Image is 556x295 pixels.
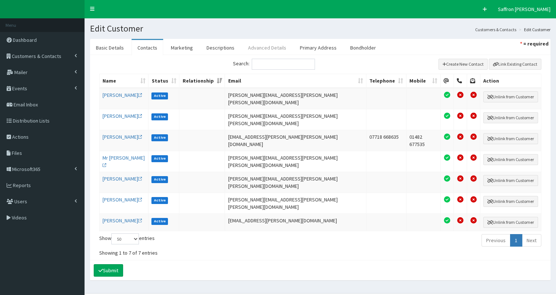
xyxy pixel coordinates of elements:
span: Mailer [14,69,28,76]
a: Marketing [165,40,199,55]
label: Active [151,113,168,120]
th: Telephone Permission [454,74,467,88]
a: Bondholder [344,40,382,55]
label: Active [151,134,168,141]
td: [PERSON_NAME][EMAIL_ADDRESS][PERSON_NAME][PERSON_NAME][DOMAIN_NAME] [225,151,366,172]
th: Email: activate to sort column ascending [225,74,366,88]
strong: = required [523,40,549,47]
th: Post Permission [467,74,480,88]
input: Search: [252,59,315,70]
button: Unlink from Customer [483,196,538,207]
button: Unlink from Customer [483,175,538,186]
button: Create New Contact [438,59,488,70]
label: Search: [233,59,315,70]
a: [PERSON_NAME] [103,196,142,203]
label: Active [151,176,168,183]
select: Showentries [111,233,139,244]
a: Basic Details [90,40,130,55]
a: [PERSON_NAME] [103,134,142,140]
span: Distribution Lists [13,117,50,124]
label: Active [151,197,168,204]
span: Saffron [PERSON_NAME] [498,6,550,12]
span: Reports [13,182,31,189]
span: Microsoft365 [12,166,40,172]
span: Customers & Contacts [12,53,61,59]
label: Active [151,218,168,225]
th: Name: activate to sort column ascending [100,74,148,88]
a: [PERSON_NAME] [103,217,142,224]
td: [PERSON_NAME][EMAIL_ADDRESS][PERSON_NAME][PERSON_NAME][DOMAIN_NAME] [225,88,366,109]
li: Edit Customer [517,26,550,33]
label: Active [151,155,168,162]
a: Advanced Details [242,40,292,55]
a: Customers & Contacts [475,26,516,33]
td: 07718 668635 [366,130,406,151]
div: Showing 1 to 7 of 7 entries [99,246,239,256]
th: Telephone: activate to sort column ascending [366,74,406,88]
a: Primary Address [294,40,342,55]
td: [PERSON_NAME][EMAIL_ADDRESS][PERSON_NAME][PERSON_NAME][DOMAIN_NAME] [225,193,366,214]
a: Contacts [132,40,163,55]
td: [EMAIL_ADDRESS][PERSON_NAME][DOMAIN_NAME] [225,214,366,231]
span: Files [12,150,22,156]
td: 01482 677535 [406,130,441,151]
th: Relationship: activate to sort column ascending [179,74,225,88]
span: Dashboard [13,37,37,43]
th: Mobile: activate to sort column ascending [406,74,441,88]
label: Active [151,92,168,99]
th: Action [480,74,541,88]
h1: Edit Customer [90,24,550,33]
span: Users [14,198,27,205]
button: Submit [94,264,123,277]
button: Unlink from Customer [483,133,538,144]
a: 1 [510,234,522,247]
td: [EMAIL_ADDRESS][PERSON_NAME][PERSON_NAME][DOMAIN_NAME] [225,130,366,151]
button: Unlink from Customer [483,91,538,102]
th: Status: activate to sort column ascending [148,74,179,88]
th: Email Permission [441,74,454,88]
a: [PERSON_NAME] [103,92,142,98]
button: Link Existing Contact [489,59,541,70]
td: [PERSON_NAME][EMAIL_ADDRESS][PERSON_NAME][PERSON_NAME][DOMAIN_NAME] [225,172,366,193]
button: Unlink from Customer [483,154,538,165]
a: Mr [PERSON_NAME] [103,154,145,168]
a: [PERSON_NAME] [103,175,142,182]
a: Next [522,234,541,247]
button: Unlink from Customer [483,112,538,123]
a: [PERSON_NAME] [103,113,142,119]
button: Unlink from Customer [483,217,538,228]
a: Descriptions [201,40,240,55]
span: Actions [12,134,29,140]
a: Previous [481,234,510,247]
label: Show entries [99,233,155,244]
span: Videos [12,214,27,221]
span: Email Inbox [14,101,38,108]
td: [PERSON_NAME][EMAIL_ADDRESS][PERSON_NAME][PERSON_NAME][DOMAIN_NAME] [225,109,366,130]
span: Events [12,85,27,92]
